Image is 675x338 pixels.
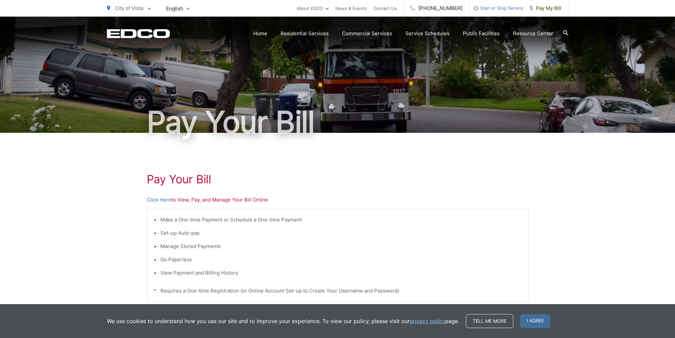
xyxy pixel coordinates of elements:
[520,314,550,328] span: I agree
[115,5,143,11] span: City of Vista
[147,196,171,204] a: Click Here
[463,30,500,38] a: Public Facilities
[297,4,329,12] a: About EDCO
[160,216,522,224] li: Make a One-time Payment or Schedule a One-time Payment
[405,30,450,38] a: Service Schedules
[147,196,529,204] p: to View, Pay, and Manage Your Bill Online
[160,242,522,250] li: Manage Stored Payments
[107,106,568,139] h1: Pay Your Bill
[107,29,170,38] a: EDCD logo. Return to the homepage.
[161,3,195,14] span: English
[513,30,553,38] a: Resource Center
[253,30,267,38] a: Home
[107,317,459,325] p: We use cookies to understand how you use our site and to improve your experience. To view our pol...
[160,256,522,264] li: Go Paperless
[160,269,522,277] li: View Payment and Billing History
[154,287,522,295] p: * Requires a One-time Registration (or Online Account Set-up to Create Your Username and Password)
[374,4,397,12] a: Contact Us
[147,173,529,186] h1: Pay Your Bill
[160,229,522,237] li: Set-up Auto-pay
[342,30,392,38] a: Commercial Services
[466,314,513,328] a: Tell me more
[530,4,561,12] span: Pay My Bill
[335,4,367,12] a: News & Events
[281,30,329,38] a: Residential Services
[410,317,445,325] a: privacy policy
